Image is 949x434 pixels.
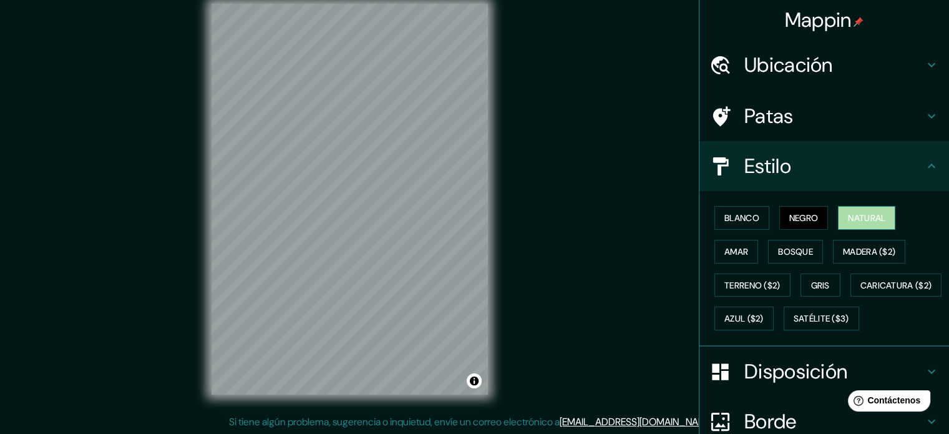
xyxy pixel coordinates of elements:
[789,212,819,224] font: Negro
[724,313,764,325] font: Azul ($2)
[838,385,935,420] iframe: Lanzador de widgets de ayuda
[768,240,823,264] button: Bosque
[212,4,488,395] canvas: Mapa
[785,7,852,33] font: Mappin
[229,415,560,428] font: Si tiene algún problema, sugerencia o inquietud, envíe un correo electrónico a
[811,280,830,291] font: Gris
[714,240,758,264] button: Amar
[838,206,895,230] button: Natural
[724,212,759,224] font: Blanco
[699,91,949,141] div: Patas
[714,307,774,330] button: Azul ($2)
[467,373,482,388] button: Activar o desactivar atribución
[724,280,781,291] font: Terreno ($2)
[801,274,840,297] button: Gris
[778,246,813,257] font: Bosque
[744,153,791,179] font: Estilo
[779,206,829,230] button: Negro
[744,103,794,129] font: Patas
[699,347,949,397] div: Disposición
[860,280,932,291] font: Caricatura ($2)
[833,240,905,264] button: Madera ($2)
[699,141,949,191] div: Estilo
[714,206,769,230] button: Blanco
[848,212,885,224] font: Natural
[560,415,714,428] a: [EMAIL_ADDRESS][DOMAIN_NAME]
[794,313,849,325] font: Satélite ($3)
[850,274,942,297] button: Caricatura ($2)
[714,274,791,297] button: Terreno ($2)
[784,307,859,330] button: Satélite ($3)
[854,17,864,27] img: pin-icon.png
[699,40,949,90] div: Ubicación
[843,246,895,257] font: Madera ($2)
[724,246,748,257] font: Amar
[744,52,833,78] font: Ubicación
[744,358,847,385] font: Disposición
